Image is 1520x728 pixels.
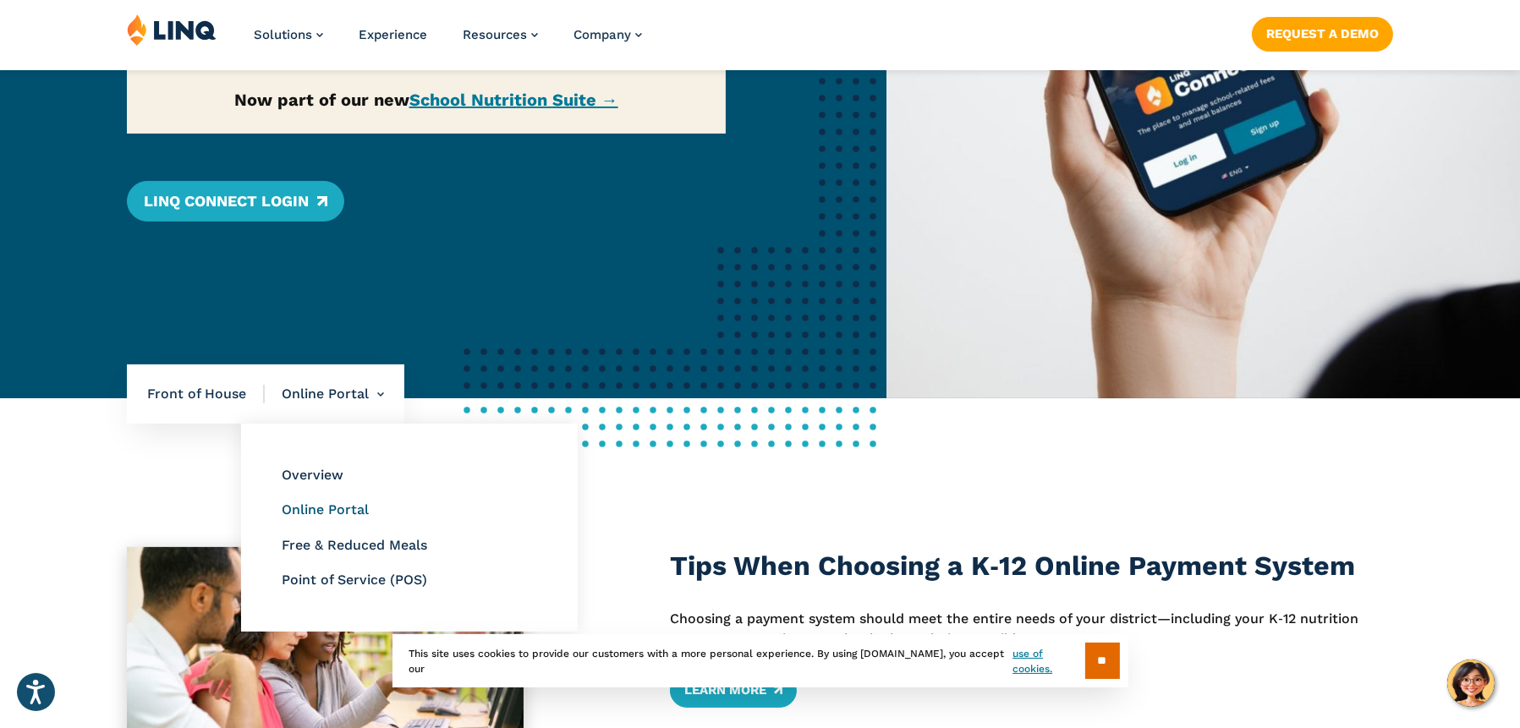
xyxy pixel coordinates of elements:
li: Online Portal [265,364,384,424]
img: LINQ | K‑12 Software [127,14,217,46]
span: Resources [463,27,527,42]
nav: Primary Navigation [254,14,642,69]
a: LINQ Connect Login [127,181,344,222]
h3: Tips When Choosing a K‑12 Online Payment System [670,547,1393,585]
a: Overview [282,467,343,483]
a: Experience [359,27,427,42]
a: School Nutrition Suite → [409,90,618,110]
p: Choosing a payment system should meet the entire needs of your district—including your K‑12 nutri... [670,609,1393,650]
span: Company [573,27,631,42]
span: Solutions [254,27,312,42]
a: Request a Demo [1252,17,1393,51]
strong: Now part of our new [234,90,618,110]
a: Online Portal [282,501,369,517]
nav: Button Navigation [1252,14,1393,51]
a: use of cookies. [1012,646,1084,676]
span: Front of House [147,385,265,403]
a: Resources [463,27,538,42]
div: This site uses cookies to provide our customers with a more personal experience. By using [DOMAIN... [392,634,1128,687]
button: Hello, have a question? Let’s chat. [1447,660,1495,707]
a: Free & Reduced Meals [282,537,427,553]
a: Solutions [254,27,323,42]
a: Point of Service (POS) [282,572,427,588]
a: Company [573,27,642,42]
